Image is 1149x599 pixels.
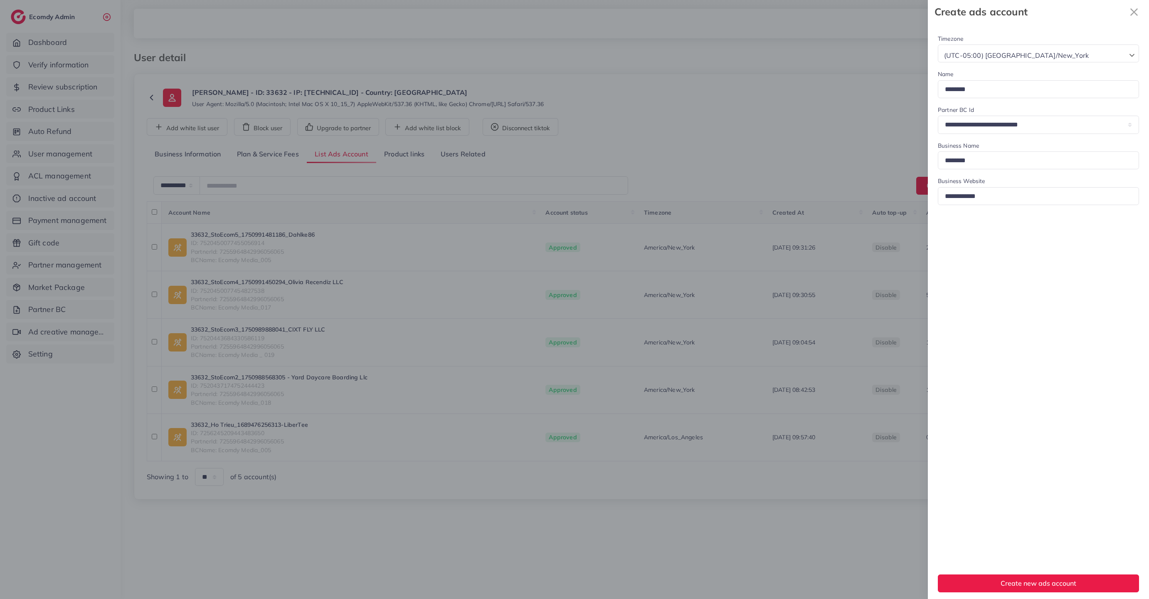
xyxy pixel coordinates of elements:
[938,574,1139,592] button: Create new ads account
[938,177,985,185] label: Business Website
[1126,4,1142,20] svg: x
[938,45,1139,62] div: Search for option
[938,70,954,78] label: Name
[938,106,974,114] label: Partner BC Id
[1001,579,1076,587] span: Create new ads account
[938,141,979,150] label: Business Name
[934,5,1126,19] strong: Create ads account
[1126,3,1142,20] button: Close
[1091,47,1126,62] input: Search for option
[942,50,1090,62] span: (UTC-05:00) [GEOGRAPHIC_DATA]/New_York
[938,35,963,43] label: Timezone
